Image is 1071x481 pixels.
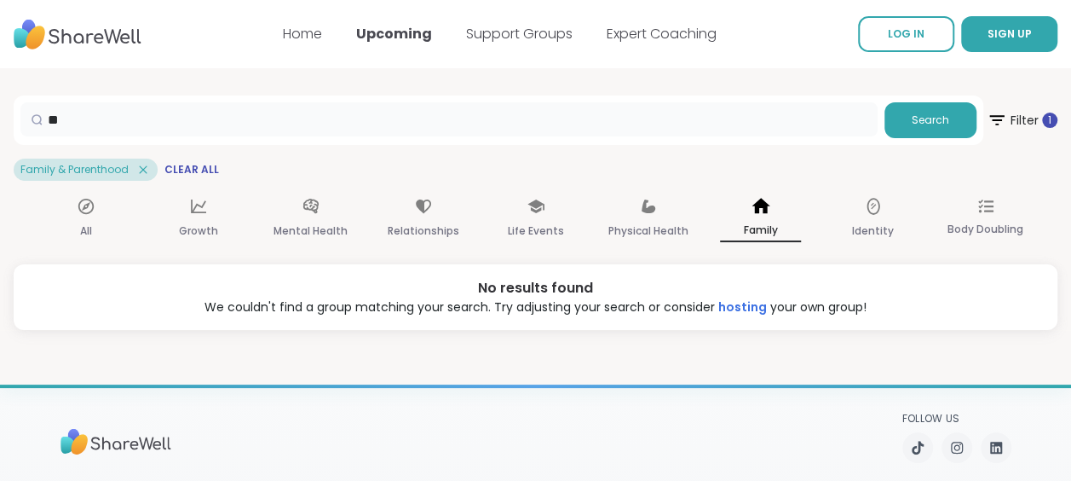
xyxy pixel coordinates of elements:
p: Growth [179,221,218,241]
span: Clear All [164,163,219,177]
p: Physical Health [608,221,688,241]
p: Mental Health [274,221,348,241]
img: ShareWell Nav Logo [14,11,141,58]
a: LinkedIn [981,432,1011,463]
p: Relationships [388,221,459,241]
img: Sharewell [60,420,171,463]
a: hosting [718,298,767,316]
span: 1 [1048,113,1051,128]
span: LOG IN [888,26,924,41]
div: No results found [27,278,1044,298]
a: TikTok [902,432,933,463]
p: Follow Us [902,412,1011,426]
div: We couldn't find a group matching your search. Try adjusting your search or consider your own group! [27,298,1044,316]
p: All [80,221,92,241]
span: Search [912,113,949,128]
button: Search [884,102,976,138]
a: Support Groups [466,24,573,43]
span: Family & Parenthood [20,163,129,177]
p: Life Events [508,221,564,241]
a: Instagram [941,432,972,463]
span: Filter [987,100,1057,141]
span: SIGN UP [988,26,1032,41]
p: Body Doubling [947,219,1023,240]
a: Home [283,24,322,43]
a: Expert Coaching [607,24,717,43]
button: SIGN UP [961,16,1057,52]
a: LOG IN [858,16,954,52]
p: Family [720,220,801,242]
a: Upcoming [356,24,432,43]
button: Filter 1 [987,96,1057,145]
p: Identity [852,221,894,241]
